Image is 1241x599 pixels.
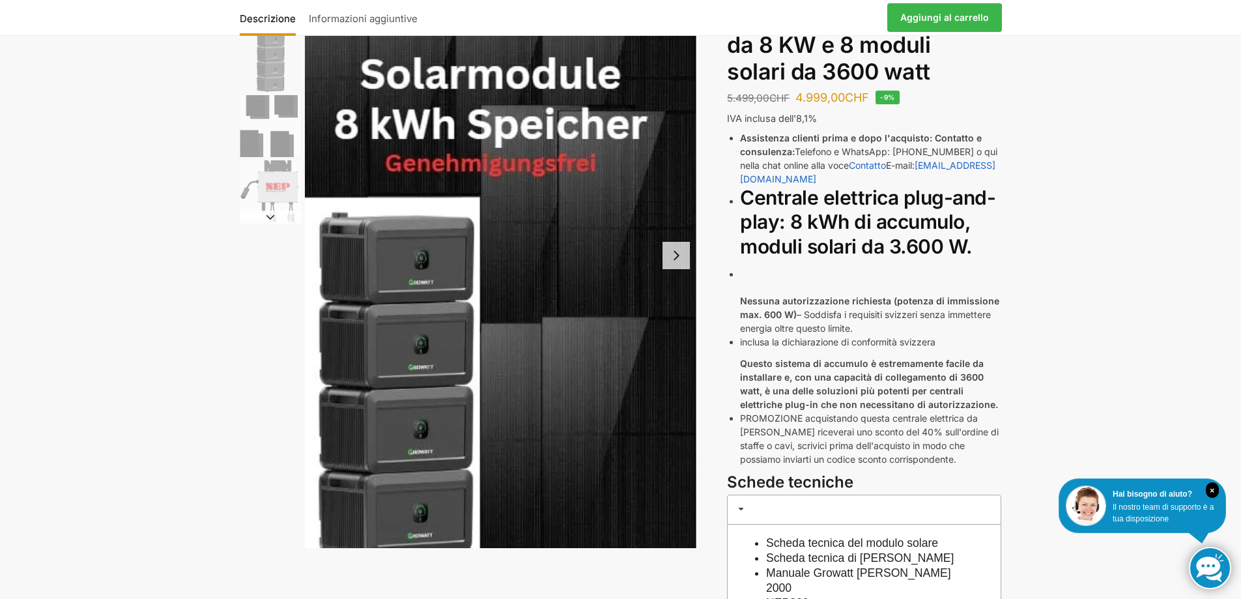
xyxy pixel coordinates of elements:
a: Scheda tecnica di [PERSON_NAME] [766,551,954,564]
a: Descrizione [240,2,302,33]
img: 6 moduli bificiaL [240,95,302,157]
a: Manuale Growatt [PERSON_NAME] 2000 [766,566,951,594]
li: 3 / 4 [236,93,302,158]
font: -9% [880,93,894,101]
font: Telefono e WhatsApp: [PHONE_NUMBER] o qui nella chat online alla voce [740,146,997,171]
font: Il nostro team di supporto è a tua disposizione [1113,503,1214,523]
font: CHF [769,92,790,104]
font: Descrizione [240,12,296,25]
font: Nessuna autorizzazione richiesta (potenza di immissione max. 600 W) [740,295,999,320]
button: Diapositiva successiva [663,242,690,269]
i: Vicino [1206,482,1219,498]
a: Informazioni aggiuntive [302,2,424,33]
font: Informazioni aggiuntive [309,12,418,25]
font: IVA inclusa dell'8,1% [727,113,817,124]
font: Assistenza clienti prima e dopo l'acquisto: [740,132,932,143]
font: – Soddisfa i requisiti svizzeri senza immettere energia oltre questo limite. [740,309,991,334]
a: Scheda tecnica del modulo solare [766,536,938,549]
font: Hai bisogno di aiuto? [1113,489,1192,499]
font: CHF [845,91,869,104]
font: inclusa la dichiarazione di conformità svizzera [740,336,935,347]
button: Diapositiva successiva [240,211,302,224]
font: Contatto e consulenza: [740,132,982,157]
font: [EMAIL_ADDRESS][DOMAIN_NAME] [740,160,995,184]
font: × [1210,486,1214,495]
font: 4.999,00 [795,91,845,104]
font: Questo sistema di accumulo è estremamente facile da installare e, con una capacità di collegament... [740,358,998,410]
img: NEP_800 [240,160,302,222]
font: 5.499,00 [727,92,769,104]
a: Aggiungi al carrello [887,3,1002,32]
li: 2 / 4 [236,28,302,93]
font: Schede tecniche [727,473,853,491]
font: PROMOZIONE acquistando questa centrale elettrica da [PERSON_NAME] riceverai uno sconto del 40% su... [740,413,999,465]
font: Centrale elettrica plug-and-play: 8 kWh di accumulo, moduli solari da 3.600 W. [740,186,995,258]
a: Contatto [849,160,886,171]
img: Assistenza clienti [1066,486,1106,526]
li: 4 / 4 [236,158,302,224]
img: Centrale elettrica da balcone da 3600 watt [240,30,302,92]
font: E-mail: [886,160,915,171]
font: Aggiungi al carrello [900,12,989,23]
